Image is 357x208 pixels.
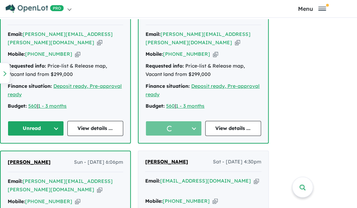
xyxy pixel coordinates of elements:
strong: Email: [8,31,23,37]
a: [PERSON_NAME][EMAIL_ADDRESS][PERSON_NAME][DOMAIN_NAME] [146,31,251,46]
a: [PERSON_NAME] [8,158,51,167]
button: Copy [213,198,218,205]
a: [PERSON_NAME][EMAIL_ADDRESS][PERSON_NAME][DOMAIN_NAME] [8,31,113,46]
a: 560 [166,103,175,109]
button: Unread [8,121,64,136]
a: [PERSON_NAME] [145,158,188,166]
span: [PERSON_NAME] [8,159,51,165]
strong: Requested info: [8,63,46,69]
button: Copy [97,39,102,46]
strong: Mobile: [8,198,25,205]
strong: Mobile: [146,51,163,57]
strong: Finance situation: [146,83,190,89]
strong: Email: [146,31,161,37]
strong: Requested info: [146,63,184,69]
a: 1 - 3 months [38,103,67,109]
button: Copy [75,198,80,205]
a: View details ... [67,121,124,136]
strong: Finance situation: [8,83,52,89]
a: [PHONE_NUMBER] [25,198,72,205]
button: Copy [213,51,218,58]
strong: Budget: [8,103,27,109]
div: | [146,102,261,110]
button: Copy [235,39,240,46]
button: Toggle navigation [269,5,355,12]
strong: Email: [145,178,160,184]
button: Copy [75,51,80,58]
a: View details ... [205,121,261,136]
a: [EMAIL_ADDRESS][DOMAIN_NAME] [160,178,251,184]
span: Sat - [DATE] 4:30pm [213,158,261,166]
div: Price-list & Release map, Vacant land from $299,000 [146,62,261,79]
div: Price-list & Release map, Vacant land from $299,000 [8,62,123,79]
a: [PHONE_NUMBER] [25,51,72,57]
strong: Budget: [146,103,165,109]
img: Openlot PRO Logo White [6,4,64,13]
strong: Mobile: [145,198,163,204]
a: 560 [28,103,37,109]
a: Deposit ready, Pre-approval ready [146,83,260,98]
span: [PERSON_NAME] [145,159,188,165]
span: Sun - [DATE] 6:06pm [74,158,123,167]
strong: Mobile: [8,51,25,57]
div: | [8,102,123,110]
a: Deposit ready, Pre-approval ready [8,83,122,98]
button: Copy [254,177,259,185]
a: [PHONE_NUMBER] [163,198,210,204]
a: 1 - 3 months [176,103,204,109]
a: [PERSON_NAME][EMAIL_ADDRESS][PERSON_NAME][DOMAIN_NAME] [8,178,113,193]
a: [PHONE_NUMBER] [163,51,210,57]
button: Copy [97,186,102,193]
strong: Email: [8,178,23,184]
